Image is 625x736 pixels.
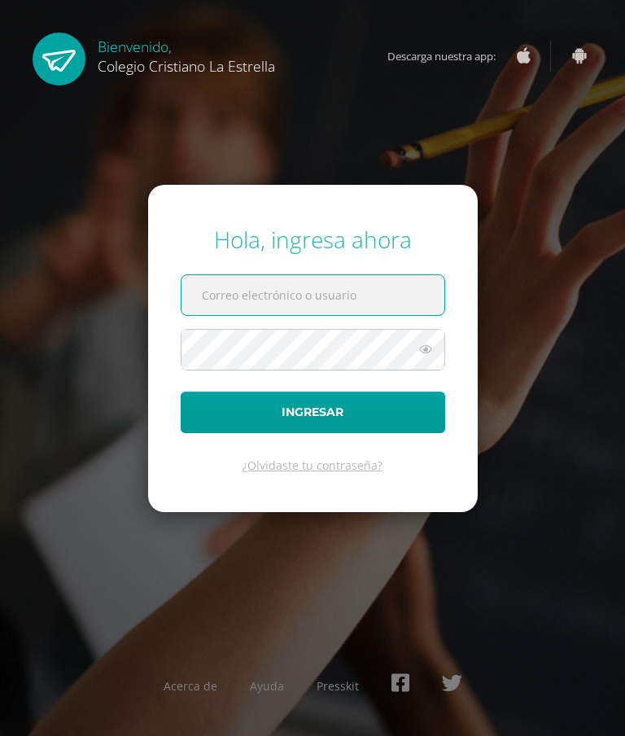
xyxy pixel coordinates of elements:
a: Ayuda [250,678,284,694]
a: Presskit [317,678,359,694]
button: Ingresar [181,392,445,433]
div: Hola, ingresa ahora [181,224,445,255]
input: Correo electrónico o usuario [181,275,444,315]
a: Acerca de [164,678,217,694]
a: ¿Olvidaste tu contraseña? [243,458,382,473]
div: Bienvenido, [98,33,275,76]
span: Descarga nuestra app: [387,41,512,72]
span: Colegio Cristiano La Estrella [98,56,275,76]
